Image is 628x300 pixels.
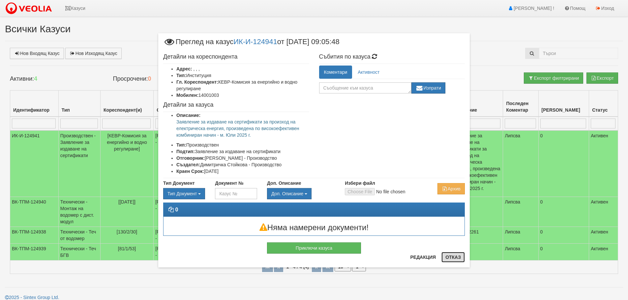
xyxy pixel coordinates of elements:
[176,119,309,138] p: Заявление за издаване на сертификати за произход на електрическа енергия, произведена по високоеф...
[176,168,309,175] li: [DATE]
[176,148,309,155] li: Заявление за издаване на сертификати
[319,66,352,79] a: Коментари
[267,180,301,186] label: Доп. Описание
[176,113,200,118] b: Описание:
[163,54,309,60] h4: Детайли на кореспондента
[176,169,204,174] b: Краен Срок:
[163,180,195,186] label: Тип Документ
[267,188,335,199] div: Двоен клик, за изчистване на избраната стойност.
[163,188,205,199] div: Двоен клик, за изчистване на избраната стойност.
[176,149,195,154] b: Подтип:
[176,92,309,98] li: 14001003
[345,180,375,186] label: Избери файл
[194,66,200,71] span: , , ,
[176,72,309,79] li: Институция
[233,38,277,46] a: ИК-И-124941
[271,191,303,196] span: Доп. Описание
[215,180,243,186] label: Документ №
[437,183,465,194] button: Архив
[215,188,257,199] input: Казус №
[176,66,192,71] b: Адрес:
[319,54,465,60] h4: Събития по казуса
[176,162,200,167] b: Създател:
[406,252,440,262] button: Редакция
[353,66,384,79] a: Активност
[176,73,186,78] b: Тип:
[163,38,340,50] span: Преглед на казус от [DATE] 09:05:48
[176,161,309,168] li: Димитричка Стойкова - Производство
[176,93,198,98] b: Мобилен:
[441,252,465,262] button: Отказ
[176,155,309,161] li: [PERSON_NAME] - Производство
[176,155,205,161] b: Отговорник:
[163,188,205,199] button: Тип Документ
[176,79,218,85] b: Гл. Кореспондент:
[167,191,197,196] span: Тип Документ
[176,79,309,92] li: КЕВР-Комисия за енергийно и водно регулиране
[175,207,178,212] strong: 0
[267,188,312,199] button: Доп. Описание
[164,223,464,232] h3: Няма намерени документи!
[163,102,309,108] h4: Детайли за казуса
[176,142,186,148] b: Тип:
[267,242,361,254] button: Приключи казуса
[176,142,309,148] li: Производствен
[411,82,446,94] button: Изпрати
